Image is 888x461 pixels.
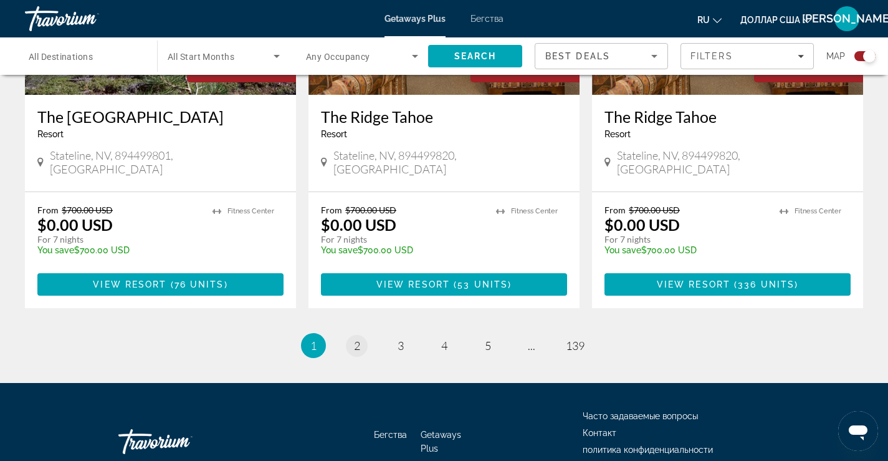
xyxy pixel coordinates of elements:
a: Травориум [25,2,150,35]
a: политика конфиденциальности [583,445,713,455]
span: You save [321,245,358,255]
span: All Destinations [29,52,93,62]
span: You save [604,245,641,255]
span: ( ) [166,279,227,289]
a: Иди домой [118,423,243,460]
a: Контакт [583,428,616,438]
p: $0.00 USD [604,215,680,234]
span: View Resort [657,279,730,289]
span: Map [826,47,845,65]
span: ( ) [730,279,798,289]
span: Filters [690,51,733,61]
a: Бегства [374,430,407,440]
span: 336 units [738,279,795,289]
span: Fitness Center [511,207,558,215]
span: 2 [354,339,360,352]
span: 3 [398,339,404,352]
a: Getaways Plus [421,430,461,454]
span: Stateline, NV, 894499820, [GEOGRAPHIC_DATA] [333,148,567,176]
iframe: Кнопка запуска окна обмена сообщениями [838,411,878,451]
span: $700.00 USD [629,205,680,215]
span: Best Deals [545,51,610,61]
button: View Resort(336 units) [604,273,851,296]
span: 139 [566,339,585,352]
p: $700.00 USD [37,245,200,255]
a: The Ridge Tahoe [604,107,851,126]
span: ( ) [450,279,512,289]
span: View Resort [376,279,450,289]
button: View Resort(53 units) [321,273,567,296]
p: $700.00 USD [604,245,767,255]
font: доллар США [740,15,800,25]
span: Fitness Center [795,207,841,215]
span: From [604,205,626,215]
span: Search [454,51,497,61]
button: Search [428,45,522,67]
font: ru [697,15,710,25]
span: 76 units [174,279,224,289]
a: Часто задаваемые вопросы [583,411,698,421]
span: 53 units [457,279,508,289]
span: From [37,205,59,215]
button: Меню пользователя [831,6,863,32]
p: $0.00 USD [321,215,396,234]
span: Resort [604,129,631,139]
input: Select destination [29,49,141,64]
button: Filters [680,43,814,69]
button: Изменить язык [697,11,722,29]
span: 5 [485,339,491,352]
span: $700.00 USD [345,205,396,215]
a: Бегства [470,14,504,24]
nav: Pagination [25,333,863,358]
p: For 7 nights [604,234,767,245]
mat-select: Sort by [545,49,657,64]
span: View Resort [93,279,166,289]
button: Изменить валюту [740,11,812,29]
span: ... [528,339,535,352]
span: Resort [37,129,64,139]
span: From [321,205,342,215]
span: Stateline, NV, 894499820, [GEOGRAPHIC_DATA] [617,148,851,176]
span: Resort [321,129,347,139]
span: You save [37,245,74,255]
span: 4 [441,339,447,352]
span: Stateline, NV, 894499801, [GEOGRAPHIC_DATA] [50,148,284,176]
p: For 7 nights [321,234,484,245]
a: Getaways Plus [384,14,446,24]
p: For 7 nights [37,234,200,245]
span: All Start Months [168,52,234,62]
p: $700.00 USD [321,245,484,255]
a: The [GEOGRAPHIC_DATA] [37,107,284,126]
span: Any Occupancy [306,52,370,62]
span: 1 [310,339,317,352]
span: $700.00 USD [62,205,113,215]
span: Fitness Center [227,207,274,215]
a: The Ridge Tahoe [321,107,567,126]
p: $0.00 USD [37,215,113,234]
button: View Resort(76 units) [37,273,284,296]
